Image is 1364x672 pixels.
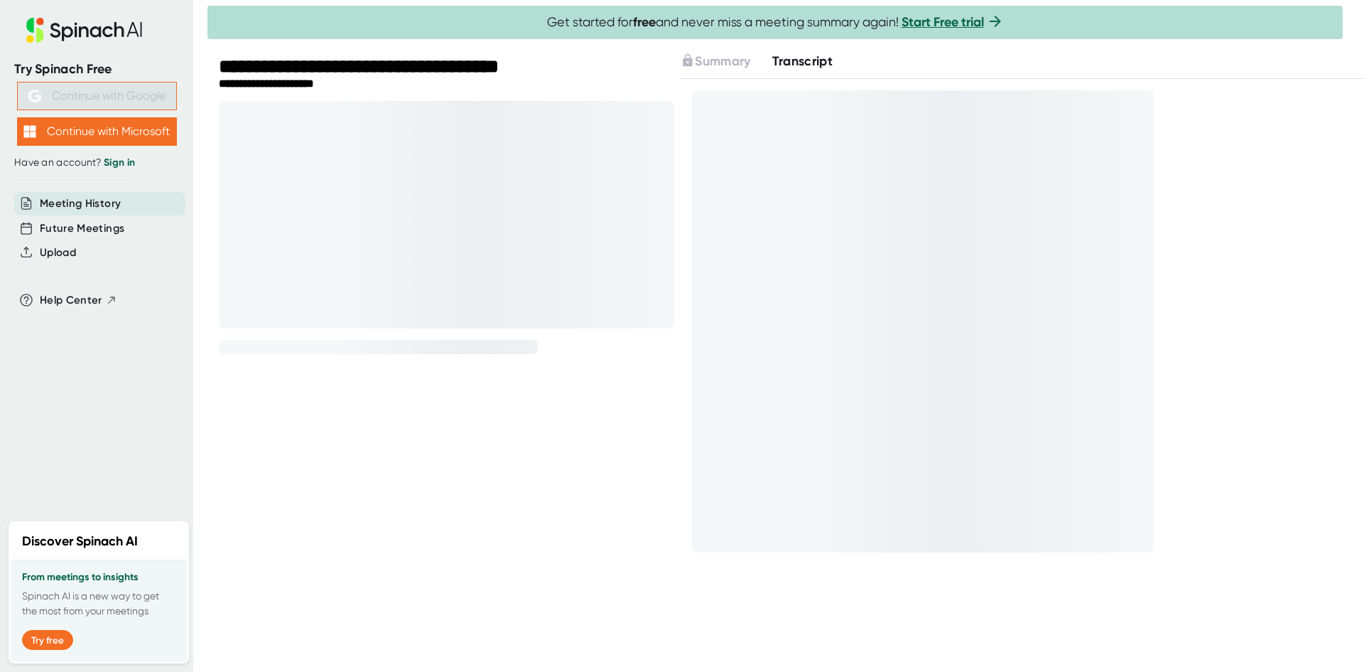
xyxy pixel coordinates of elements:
[40,220,124,237] button: Future Meetings
[22,572,175,583] h3: From meetings to insights
[14,61,179,78] div: Try Spinach Free
[772,52,833,71] button: Transcript
[633,14,656,30] b: free
[40,292,117,309] button: Help Center
[104,156,135,169] a: Sign in
[902,14,984,30] a: Start Free trial
[695,53,750,69] span: Summary
[22,589,175,619] p: Spinach AI is a new way to get the most from your meetings
[22,630,73,650] button: Try free
[681,52,750,71] button: Summary
[28,90,41,102] img: Aehbyd4JwY73AAAAAElFTkSuQmCC
[547,14,1004,31] span: Get started for and never miss a meeting summary again!
[40,292,102,309] span: Help Center
[40,245,76,261] button: Upload
[772,53,833,69] span: Transcript
[17,117,177,146] button: Continue with Microsoft
[22,532,138,551] h2: Discover Spinach AI
[17,82,177,110] button: Continue with Google
[681,52,772,71] div: Upgrade to access
[14,156,179,169] div: Have an account?
[40,196,121,212] button: Meeting History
